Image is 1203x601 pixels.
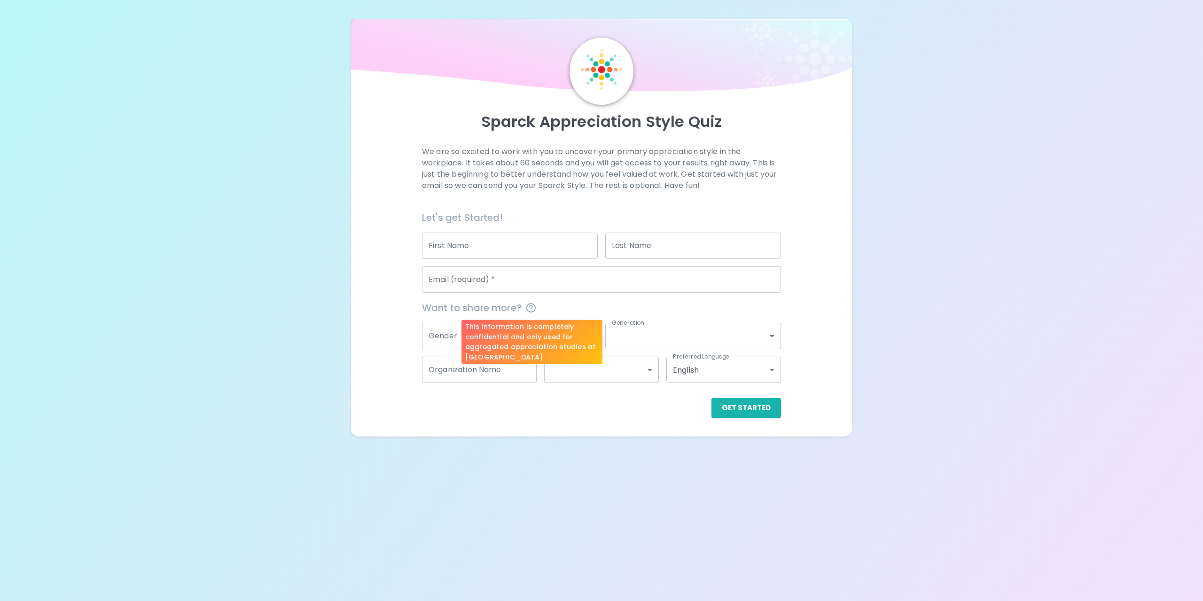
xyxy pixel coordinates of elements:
[673,352,729,360] label: Preferred Language
[666,357,781,383] div: English
[612,319,644,327] label: Generation
[711,398,781,418] button: Get Started
[351,19,852,98] img: wave
[525,302,537,313] svg: This information is completely confidential and only used for aggregated appreciation studies at ...
[422,300,781,315] span: Want to share more?
[362,112,841,131] p: Sparck Appreciation Style Quiz
[422,146,781,191] p: We are so excited to work with you to uncover your primary appreciation style in the workplace. I...
[422,210,781,225] h6: Let's get Started!
[581,49,622,90] img: Sparck Logo
[461,320,602,364] div: This information is completely confidential and only used for aggregated appreciation studies at ...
